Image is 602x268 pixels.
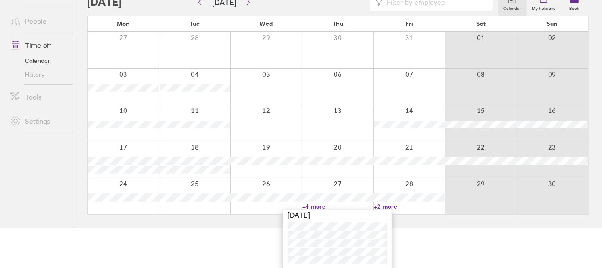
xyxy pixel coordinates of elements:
a: People [3,12,73,30]
a: History [3,68,73,81]
span: Sat [476,20,486,27]
a: +2 more [374,203,445,210]
span: Tue [190,20,200,27]
a: Calendar [3,54,73,68]
a: Tools [3,88,73,106]
span: Wed [260,20,273,27]
span: Mon [117,20,130,27]
a: Time off [3,37,73,54]
div: [DATE] [283,210,392,220]
label: Calendar [498,3,527,11]
a: +4 more [302,203,373,210]
span: Sun [547,20,558,27]
label: Book [564,3,585,11]
span: Thu [332,20,343,27]
span: Fri [405,20,413,27]
label: My holidays [527,3,561,11]
a: Settings [3,112,73,130]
